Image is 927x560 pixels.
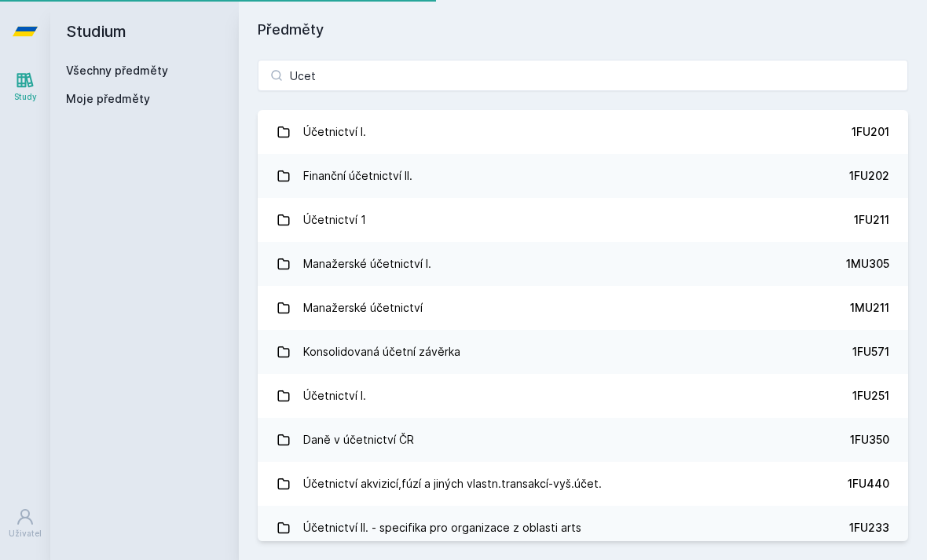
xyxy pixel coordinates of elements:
[258,286,908,330] a: Manažerské účetnictví 1MU211
[303,204,366,236] div: Účetnictví 1
[258,374,908,418] a: Účetnictví I. 1FU251
[258,242,908,286] a: Manažerské účetnictví I. 1MU305
[258,462,908,506] a: Účetnictví akvizicí,fúzí a jiných vlastn.transakcí-vyš.účet. 1FU440
[849,520,889,536] div: 1FU233
[848,476,889,492] div: 1FU440
[66,64,168,77] a: Všechny předměty
[852,344,889,360] div: 1FU571
[303,468,602,500] div: Účetnictví akvizicí,fúzí a jiných vlastn.transakcí-vyš.účet.
[854,212,889,228] div: 1FU211
[258,330,908,374] a: Konsolidovaná účetní závěrka 1FU571
[14,91,37,103] div: Study
[303,424,414,456] div: Daně v účetnictví ČR
[303,160,412,192] div: Finanční účetnictví II.
[303,248,431,280] div: Manažerské účetnictví I.
[258,418,908,462] a: Daně v účetnictví ČR 1FU350
[258,198,908,242] a: Účetnictví 1 1FU211
[303,380,366,412] div: Účetnictví I.
[850,300,889,316] div: 1MU211
[258,154,908,198] a: Finanční účetnictví II. 1FU202
[849,168,889,184] div: 1FU202
[303,116,366,148] div: Účetnictví I.
[852,124,889,140] div: 1FU201
[258,19,908,41] h1: Předměty
[846,256,889,272] div: 1MU305
[303,512,581,544] div: Účetnictví II. - specifika pro organizace z oblasti arts
[3,63,47,111] a: Study
[850,432,889,448] div: 1FU350
[303,292,423,324] div: Manažerské účetnictví
[258,60,908,91] input: Název nebo ident předmětu…
[258,110,908,154] a: Účetnictví I. 1FU201
[3,500,47,547] a: Uživatel
[66,91,150,107] span: Moje předměty
[303,336,460,368] div: Konsolidovaná účetní závěrka
[258,506,908,550] a: Účetnictví II. - specifika pro organizace z oblasti arts 1FU233
[852,388,889,404] div: 1FU251
[9,528,42,540] div: Uživatel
